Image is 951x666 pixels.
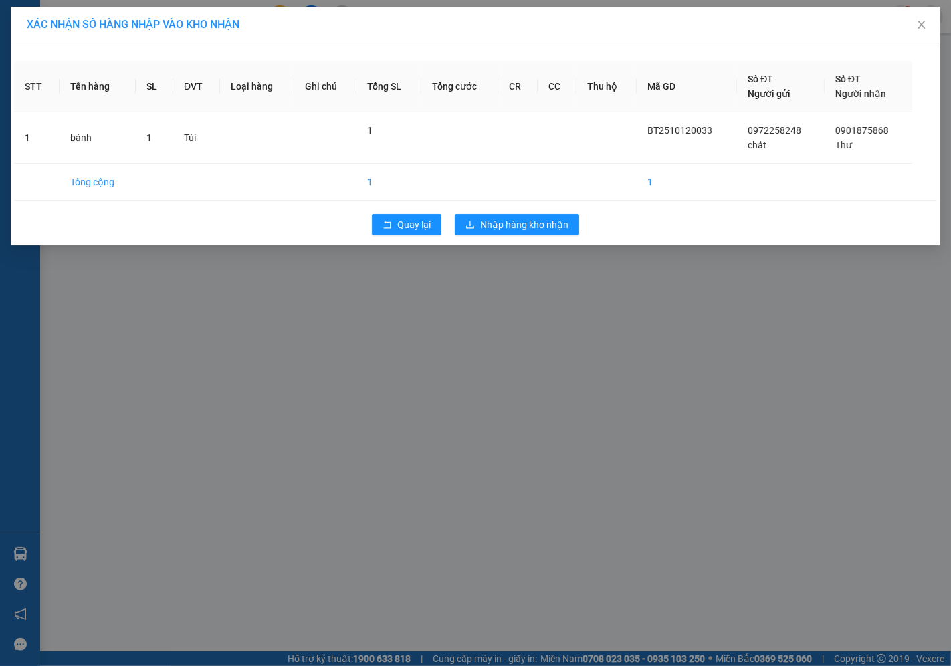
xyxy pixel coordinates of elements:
[27,18,239,31] span: XÁC NHẬN SỐ HÀNG NHẬP VÀO KHO NHẬN
[835,125,889,136] span: 0901875868
[294,61,356,112] th: Ghi chú
[173,61,220,112] th: ĐVT
[637,61,737,112] th: Mã GD
[60,61,136,112] th: Tên hàng
[576,61,637,112] th: Thu hộ
[748,88,790,99] span: Người gửi
[356,61,421,112] th: Tổng SL
[835,140,852,150] span: Thư
[173,112,220,164] td: Túi
[748,74,773,84] span: Số ĐT
[60,164,136,201] td: Tổng cộng
[397,217,431,232] span: Quay lại
[538,61,576,112] th: CC
[748,140,766,150] span: chất
[421,61,498,112] th: Tổng cước
[455,214,579,235] button: downloadNhập hàng kho nhận
[835,74,861,84] span: Số ĐT
[367,125,373,136] span: 1
[60,112,136,164] td: bánh
[356,164,421,201] td: 1
[146,132,152,143] span: 1
[835,88,886,99] span: Người nhận
[916,19,927,30] span: close
[637,164,737,201] td: 1
[748,125,801,136] span: 0972258248
[903,7,940,44] button: Close
[14,61,60,112] th: STT
[136,61,173,112] th: SL
[220,61,294,112] th: Loại hàng
[498,61,537,112] th: CR
[647,125,712,136] span: BT2510120033
[480,217,568,232] span: Nhập hàng kho nhận
[465,220,475,231] span: download
[383,220,392,231] span: rollback
[372,214,441,235] button: rollbackQuay lại
[14,112,60,164] td: 1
